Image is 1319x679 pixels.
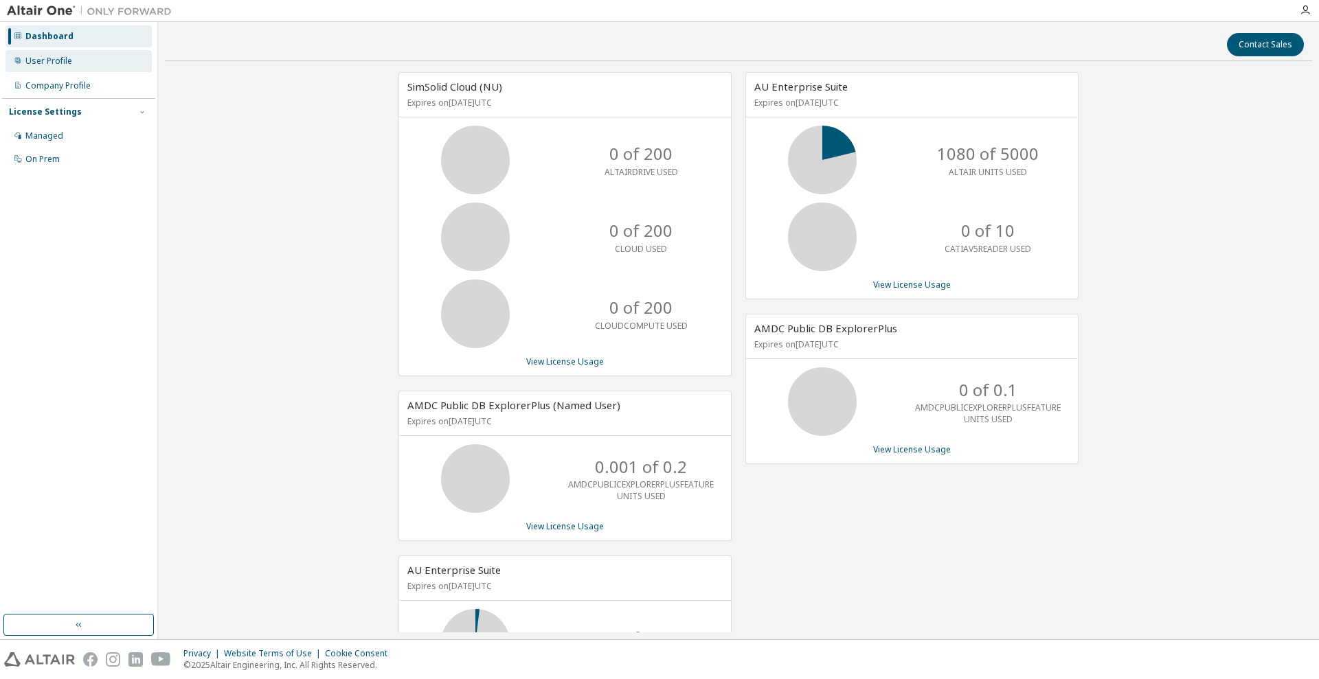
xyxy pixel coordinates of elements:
span: SimSolid Cloud (NU) [407,80,502,93]
p: AMDCPUBLICEXPLORERPLUSFEATURE UNITS USED [915,402,1061,425]
button: Contact Sales [1227,33,1304,56]
p: Expires on [DATE] UTC [754,97,1066,108]
div: Privacy [183,648,224,659]
p: ALTAIR UNITS USED [949,166,1027,178]
p: CLOUD USED [615,243,667,255]
div: Website Terms of Use [224,648,325,659]
a: View License Usage [873,279,951,290]
div: License Settings [9,106,82,117]
a: View License Usage [873,444,951,455]
p: 0 of 200 [609,296,673,319]
p: 0 of 200 [609,142,673,165]
div: User Profile [25,56,72,67]
img: altair_logo.svg [4,652,75,667]
img: instagram.svg [106,652,120,667]
p: Expires on [DATE] UTC [407,580,719,592]
p: CLOUDCOMPUTE USED [595,320,688,332]
p: 0 of 10 [961,219,1015,242]
a: View License Usage [526,356,604,367]
p: CATIAV5READER USED [945,243,1031,255]
p: 0 of 0.1 [959,378,1017,402]
img: youtube.svg [151,652,171,667]
p: 0 of 200 [609,219,673,242]
div: Managed [25,130,63,141]
span: AU Enterprise Suite [754,80,848,93]
div: On Prem [25,154,60,165]
p: Expires on [DATE] UTC [754,338,1066,350]
span: AMDC Public DB ExplorerPlus (Named User) [407,398,620,412]
img: Altair One [7,4,179,18]
div: Dashboard [25,31,74,42]
img: linkedin.svg [128,652,143,667]
p: © 2025 Altair Engineering, Inc. All Rights Reserved. [183,659,396,671]
a: View License Usage [526,520,604,532]
span: AU Enterprise Suite [407,563,501,577]
p: 1080 of 5000 [937,142,1039,165]
div: Cookie Consent [325,648,396,659]
p: AMDCPUBLICEXPLORERPLUSFEATURE UNITS USED [568,479,714,502]
p: ALTAIRDRIVE USED [605,166,678,178]
img: facebook.svg [83,652,98,667]
div: Company Profile [25,80,91,91]
p: Expires on [DATE] UTC [407,97,719,108]
span: AMDC Public DB ExplorerPlus [754,321,897,335]
p: 21 of 1000 [600,626,682,649]
p: Expires on [DATE] UTC [407,415,719,427]
p: 0.001 of 0.2 [595,455,687,479]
